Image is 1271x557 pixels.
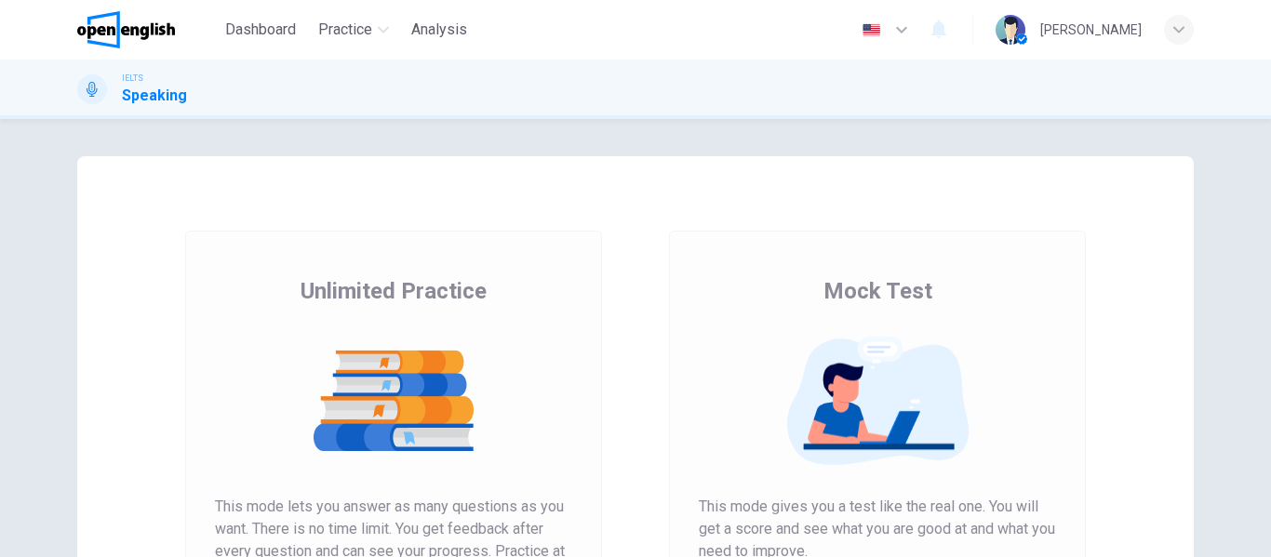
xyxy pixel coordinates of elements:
[996,15,1025,45] img: Profile picture
[318,19,372,41] span: Practice
[225,19,296,41] span: Dashboard
[218,13,303,46] button: Dashboard
[404,13,475,46] button: Analysis
[301,276,487,306] span: Unlimited Practice
[860,23,883,37] img: en
[77,11,175,48] img: OpenEnglish logo
[122,72,143,85] span: IELTS
[311,13,396,46] button: Practice
[411,19,467,41] span: Analysis
[122,85,187,107] h1: Speaking
[823,276,932,306] span: Mock Test
[1040,19,1142,41] div: [PERSON_NAME]
[77,11,218,48] a: OpenEnglish logo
